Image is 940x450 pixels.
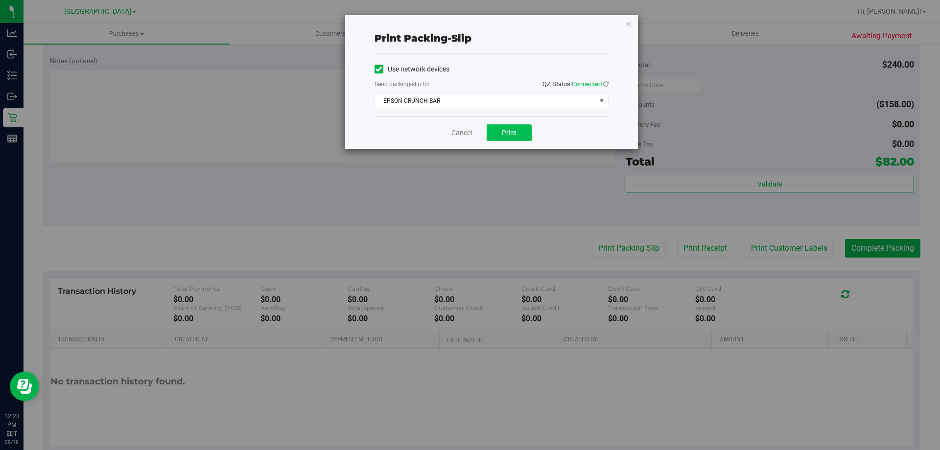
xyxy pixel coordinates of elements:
[595,94,608,108] span: select
[487,124,532,141] button: Print
[375,64,449,74] label: Use network devices
[375,32,471,44] span: Print packing-slip
[375,80,429,89] label: Send packing-slip to:
[451,128,472,138] a: Cancel
[572,80,602,88] span: Connected
[502,129,517,137] span: Print
[542,80,609,88] span: QZ Status:
[10,372,39,401] iframe: Resource center
[375,94,596,108] span: EPSON-CRUNCH-BAR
